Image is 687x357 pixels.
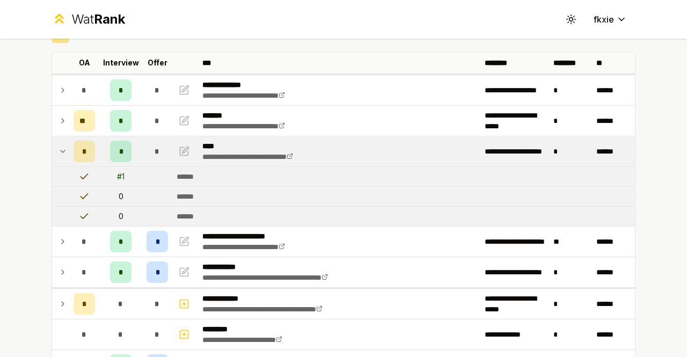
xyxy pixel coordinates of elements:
div: # 1 [117,171,125,182]
p: Offer [148,57,167,68]
p: OA [79,57,90,68]
span: Rank [94,11,125,27]
span: fkxie [594,13,614,26]
td: 0 [99,187,142,206]
div: Wat [71,11,125,28]
td: 0 [99,207,142,226]
p: Interview [103,57,139,68]
a: WatRank [52,11,125,28]
button: fkxie [585,10,635,29]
